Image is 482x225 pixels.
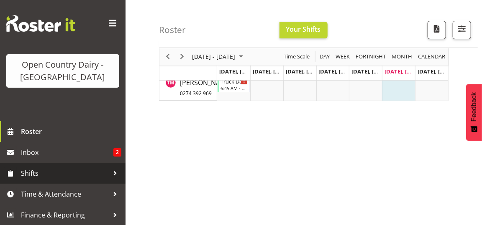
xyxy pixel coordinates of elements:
table: Timeline Week of August 16, 2025 [217,76,448,101]
span: [DATE], [DATE] [319,68,357,75]
button: Next [177,52,188,62]
span: Fortnight [355,52,387,62]
span: 0274 392 969 [180,90,212,97]
span: [DATE] - [DATE] [191,52,236,62]
span: Finance & Reporting [21,209,109,221]
div: August 11 - 17, 2025 [189,48,248,66]
button: Time Scale [282,52,311,62]
span: [DATE], [DATE] [219,68,257,75]
span: Month [391,52,413,62]
span: [DATE], [DATE] [286,68,324,75]
div: 6:45 AM - 4:00 PM [220,85,248,91]
div: Truck Dayshift #2 [220,77,248,85]
button: Timeline Day [318,52,331,62]
span: Shifts [21,167,109,179]
button: Filter Shifts [453,21,471,39]
button: Fortnight [354,52,387,62]
span: [DATE], [DATE] [418,68,456,75]
button: Feedback - Show survey [466,84,482,141]
div: Trish Nicol"s event - Truck Dayshift #2 Begin From Monday, August 11, 2025 at 6:45:00 AM GMT+12:0... [218,76,250,92]
span: [DATE], [DATE] [385,68,423,75]
span: Roster [21,125,121,138]
div: next period [175,48,189,66]
div: Open Country Dairy - [GEOGRAPHIC_DATA] [15,58,111,83]
button: Month [417,52,447,62]
button: Your Shifts [279,22,328,38]
span: Inbox [21,146,113,159]
span: Feedback [470,92,478,121]
h4: Roster [159,25,186,35]
span: [DATE], [DATE] [351,68,390,75]
button: Timeline Week [334,52,351,62]
button: Download a PDF of the roster according to the set date range. [428,21,446,39]
button: August 2025 [191,52,247,62]
span: Time & Attendance [21,188,109,200]
span: Time Scale [283,52,310,62]
td: Trish Nicol resource [159,76,217,101]
span: 2 [113,148,121,157]
span: [DATE], [DATE] [253,68,291,75]
span: Week [335,52,351,62]
div: Timeline Week of August 16, 2025 [159,41,449,101]
img: Rosterit website logo [6,15,75,32]
button: Previous [162,52,174,62]
span: calendar [417,52,446,62]
span: Day [319,52,331,62]
a: [PERSON_NAME]0274 392 969 [180,78,232,98]
span: [PERSON_NAME] [180,78,232,97]
span: Your Shifts [286,25,321,34]
button: Timeline Month [390,52,414,62]
div: previous period [161,48,175,66]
